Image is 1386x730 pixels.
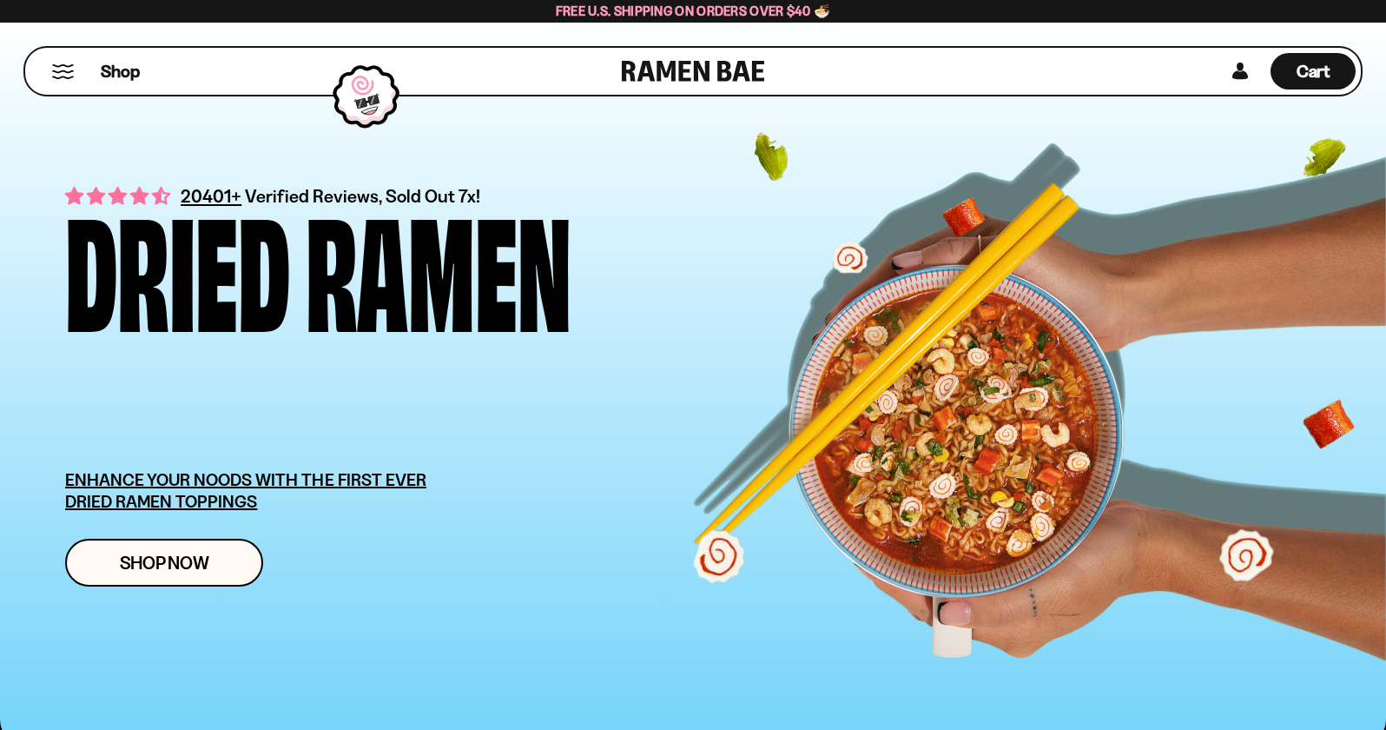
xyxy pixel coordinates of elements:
div: Cart [1270,48,1356,95]
span: Free U.S. Shipping on Orders over $40 🍜 [556,3,831,19]
a: Shop Now [65,539,263,587]
div: Ramen [306,205,571,324]
span: Shop [101,60,140,83]
span: Shop Now [120,554,209,572]
div: Dried [65,205,290,324]
a: Shop [101,53,140,90]
button: Mobile Menu Trigger [51,64,75,79]
span: Cart [1297,61,1330,82]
